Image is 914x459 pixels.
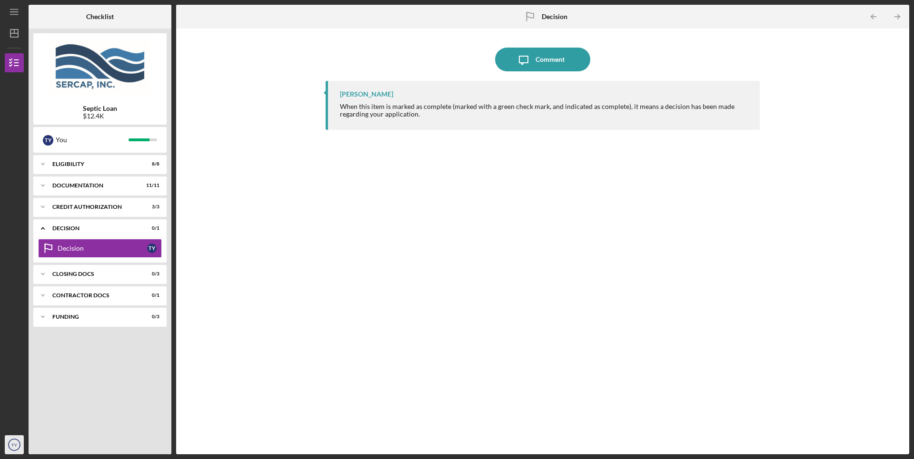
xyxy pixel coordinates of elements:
img: Product logo [33,38,167,95]
button: Comment [495,48,590,71]
div: Comment [536,48,565,71]
div: 0 / 3 [142,314,159,320]
div: When this item is marked as complete (marked with a green check mark, and indicated as complete),... [340,103,750,118]
div: Documentation [52,183,136,188]
b: Septic Loan [83,105,117,112]
div: Funding [52,314,136,320]
text: TY [11,442,18,448]
div: Eligibility [52,161,136,167]
div: T Y [147,244,157,253]
div: CREDIT AUTHORIZATION [52,204,136,210]
div: 0 / 3 [142,271,159,277]
div: 0 / 1 [142,225,159,231]
div: CLOSING DOCS [52,271,136,277]
div: You [56,132,129,148]
div: Decision [52,225,136,231]
div: Decision [58,244,147,252]
div: 8 / 8 [142,161,159,167]
div: Contractor Docs [52,293,136,298]
b: Decision [542,13,567,20]
div: T Y [43,135,53,146]
div: 0 / 1 [142,293,159,298]
div: 3 / 3 [142,204,159,210]
b: Checklist [86,13,114,20]
div: [PERSON_NAME] [340,90,393,98]
button: TY [5,435,24,454]
div: 11 / 11 [142,183,159,188]
div: $12.4K [83,112,117,120]
a: DecisionTY [38,239,162,258]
